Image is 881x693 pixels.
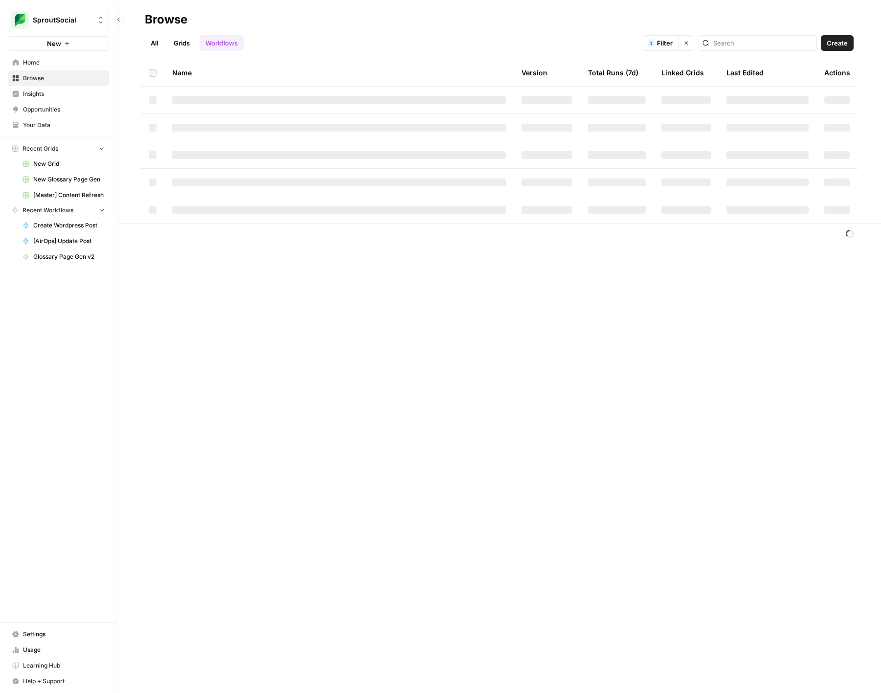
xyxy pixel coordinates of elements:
span: [AirOps] Update Post [33,237,105,246]
input: Search [713,38,813,48]
span: Help + Support [23,677,105,686]
a: Settings [8,626,109,642]
span: Learning Hub [23,661,105,670]
span: Your Data [23,121,105,130]
a: Usage [8,642,109,658]
a: Opportunities [8,102,109,117]
span: Insights [23,89,105,98]
span: SproutSocial [33,15,92,25]
a: New Glossary Page Gen [18,172,109,187]
span: Opportunities [23,105,105,114]
button: Recent Workflows [8,203,109,218]
a: Browse [8,70,109,86]
a: [Master] Content Refresh [18,187,109,203]
button: Workspace: SproutSocial [8,8,109,32]
span: Home [23,58,105,67]
span: New Glossary Page Gen [33,175,105,184]
a: Workflows [200,35,244,51]
span: Browse [23,74,105,83]
a: Glossary Page Gen v2 [18,249,109,265]
a: Home [8,55,109,70]
span: Create [827,38,848,48]
div: Linked Grids [661,59,704,86]
a: All [145,35,164,51]
a: Your Data [8,117,109,133]
div: Browse [145,12,187,27]
span: Recent Workflows [23,206,73,215]
a: Learning Hub [8,658,109,673]
a: Create Wordpress Post [18,218,109,233]
a: [AirOps] Update Post [18,233,109,249]
a: Insights [8,86,109,102]
button: Help + Support [8,673,109,689]
span: Glossary Page Gen v2 [33,252,105,261]
span: Usage [23,646,105,654]
span: Recent Grids [23,144,58,153]
a: New Grid [18,156,109,172]
div: Name [172,59,506,86]
div: Total Runs (7d) [588,59,638,86]
button: New [8,36,109,51]
span: Create Wordpress Post [33,221,105,230]
div: Last Edited [726,59,764,86]
img: SproutSocial Logo [11,11,29,29]
div: Version [521,59,547,86]
span: New [47,39,61,48]
a: Grids [168,35,196,51]
span: Filter [657,38,673,48]
div: Actions [824,59,850,86]
span: New Grid [33,159,105,168]
div: 1 [648,39,654,47]
span: Settings [23,630,105,639]
button: Create [821,35,854,51]
button: 1Filter [642,35,678,51]
button: Recent Grids [8,141,109,156]
span: 1 [650,39,653,47]
span: [Master] Content Refresh [33,191,105,200]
